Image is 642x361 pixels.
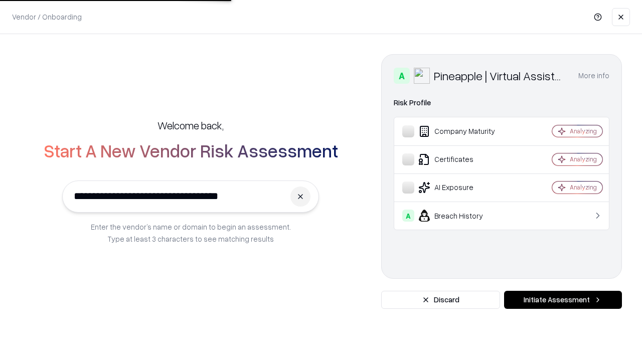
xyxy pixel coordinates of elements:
[570,183,597,192] div: Analyzing
[402,182,522,194] div: AI Exposure
[578,67,609,85] button: More info
[157,118,224,132] h5: Welcome back,
[44,140,338,160] h2: Start A New Vendor Risk Assessment
[394,97,609,109] div: Risk Profile
[402,125,522,137] div: Company Maturity
[414,68,430,84] img: Pineapple | Virtual Assistant Agency
[402,210,414,222] div: A
[394,68,410,84] div: A
[402,153,522,165] div: Certificates
[504,291,622,309] button: Initiate Assessment
[12,12,82,22] p: Vendor / Onboarding
[570,127,597,135] div: Analyzing
[381,291,500,309] button: Discard
[570,155,597,163] div: Analyzing
[434,68,566,84] div: Pineapple | Virtual Assistant Agency
[402,210,522,222] div: Breach History
[91,221,291,245] p: Enter the vendor’s name or domain to begin an assessment. Type at least 3 characters to see match...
